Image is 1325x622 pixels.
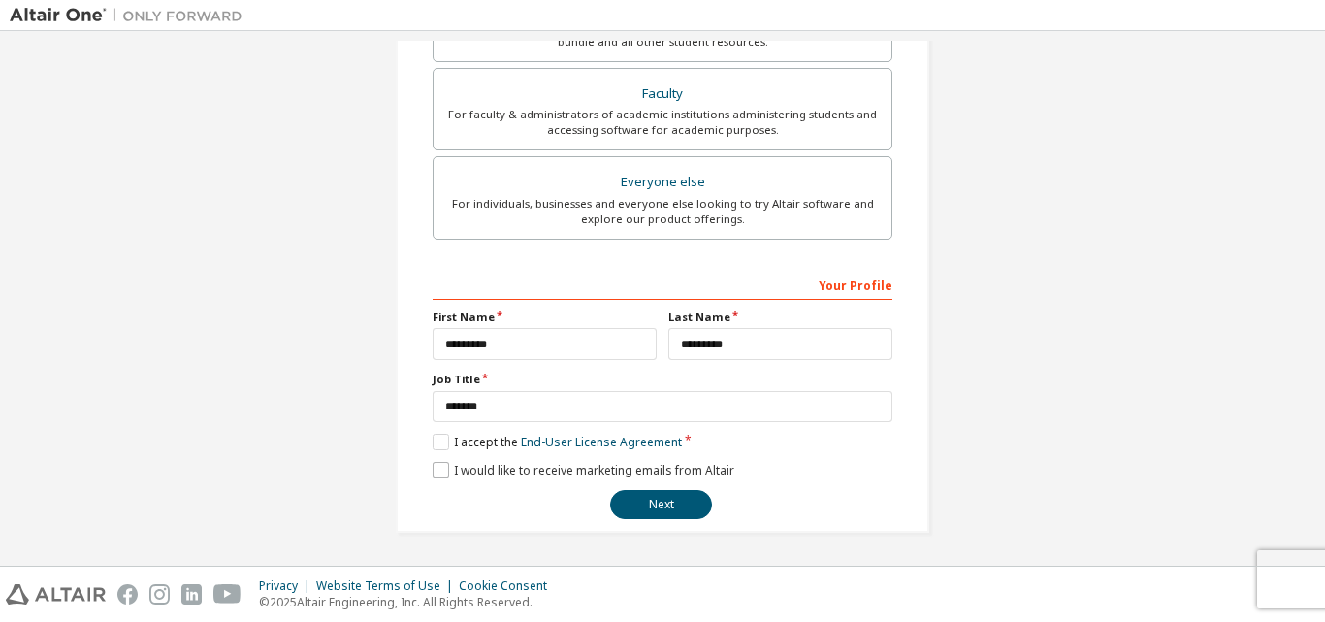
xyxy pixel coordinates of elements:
[445,169,880,196] div: Everyone else
[521,434,682,450] a: End-User License Agreement
[213,584,242,605] img: youtube.svg
[433,462,734,478] label: I would like to receive marketing emails from Altair
[445,81,880,108] div: Faculty
[10,6,252,25] img: Altair One
[433,372,892,387] label: Job Title
[668,310,892,325] label: Last Name
[445,107,880,138] div: For faculty & administrators of academic institutions administering students and accessing softwa...
[433,269,892,300] div: Your Profile
[6,584,106,605] img: altair_logo.svg
[433,434,682,450] label: I accept the
[610,490,712,519] button: Next
[259,594,559,610] p: © 2025 Altair Engineering, Inc. All Rights Reserved.
[316,578,459,594] div: Website Terms of Use
[149,584,170,605] img: instagram.svg
[459,578,559,594] div: Cookie Consent
[445,196,880,227] div: For individuals, businesses and everyone else looking to try Altair software and explore our prod...
[433,310,657,325] label: First Name
[117,584,138,605] img: facebook.svg
[259,578,316,594] div: Privacy
[181,584,202,605] img: linkedin.svg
